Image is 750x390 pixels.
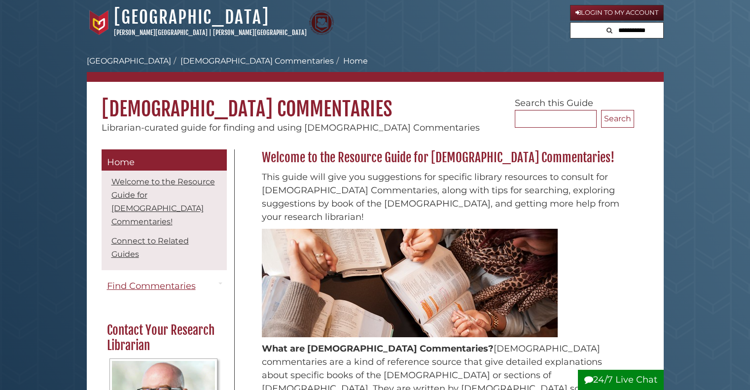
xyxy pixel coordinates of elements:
a: Welcome to the Resource Guide for [DEMOGRAPHIC_DATA] Commentaries! [111,177,215,226]
h1: [DEMOGRAPHIC_DATA] Commentaries [87,82,664,121]
button: Search [601,110,634,128]
a: Find Commentaries [102,275,227,297]
button: 24/7 Live Chat [578,370,664,390]
a: Login to My Account [570,5,664,21]
i: Search [607,27,612,34]
nav: breadcrumb [87,55,664,82]
a: Home [102,149,227,171]
strong: What are [DEMOGRAPHIC_DATA] Commentaries? [262,343,494,354]
a: Connect to Related Guides [111,236,189,259]
span: Find Commentaries [107,281,196,291]
h2: Contact Your Research Librarian [102,322,225,354]
span: Home [107,157,135,168]
li: Home [334,55,368,67]
a: [PERSON_NAME][GEOGRAPHIC_DATA] [213,29,307,36]
a: [DEMOGRAPHIC_DATA] Commentaries [180,56,334,66]
a: [GEOGRAPHIC_DATA] [87,56,171,66]
p: This guide will give you suggestions for specific library resources to consult for [DEMOGRAPHIC_D... [262,171,629,224]
span: | [209,29,212,36]
a: [GEOGRAPHIC_DATA] [114,6,269,28]
button: Search [604,23,615,36]
a: [PERSON_NAME][GEOGRAPHIC_DATA] [114,29,208,36]
img: Calvin Theological Seminary [309,10,334,35]
span: Librarian-curated guide for finding and using [DEMOGRAPHIC_DATA] Commentaries [102,122,480,133]
h2: Welcome to the Resource Guide for [DEMOGRAPHIC_DATA] Commentaries! [257,150,634,166]
img: Calvin University [87,10,111,35]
